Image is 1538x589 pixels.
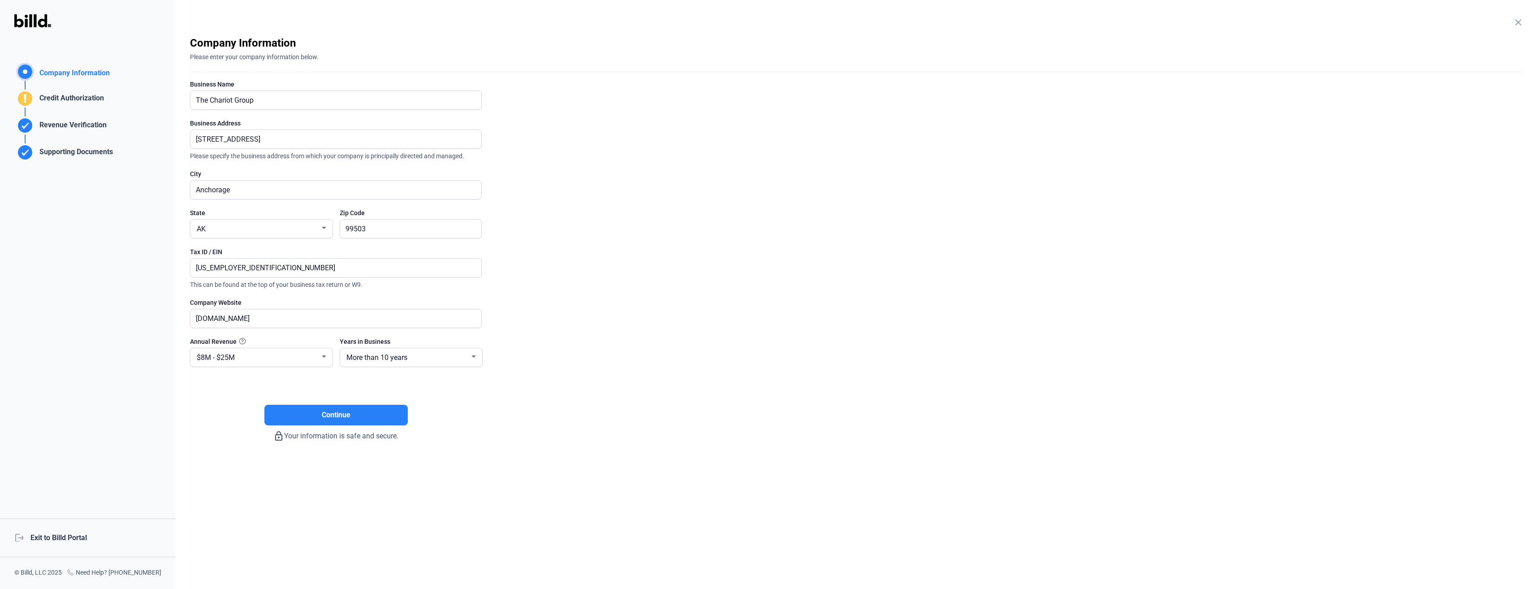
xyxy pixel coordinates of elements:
mat-icon: logout [14,533,23,541]
div: Tax ID / EIN [190,247,482,256]
span: AK [197,225,206,233]
span: Please specify the business address from which your company is principally directed and managed. [190,149,482,160]
mat-icon: lock_outline [273,431,284,442]
span: More than 10 years [346,353,407,362]
div: Annual Revenue [190,337,332,346]
input: XX-XXXXXXX [190,259,471,277]
div: Need Help? [PHONE_NUMBER] [67,568,161,578]
div: City [190,169,482,178]
div: Years in Business [340,337,482,346]
mat-icon: close [1513,17,1524,28]
span: $8M - $25M [197,353,235,362]
div: Supporting Documents [36,147,113,161]
div: State [190,208,332,217]
div: Credit Authorization [36,93,104,108]
div: Revenue Verification [36,120,107,134]
img: Billd Logo [14,14,51,27]
div: Company Website [190,298,482,307]
span: Continue [322,410,350,420]
div: Zip Code [340,208,482,217]
div: Business Name [190,80,482,89]
div: Please enter your company information below. [190,50,1524,61]
div: Company Information [36,68,110,81]
div: Your information is safe and secure. [190,425,482,442]
span: This can be found at the top of your business tax return or W9. [190,277,482,289]
div: Company Information [190,36,1524,50]
div: Business Address [190,119,482,128]
div: © Billd, LLC 2025 [14,568,62,578]
button: Continue [264,405,408,425]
